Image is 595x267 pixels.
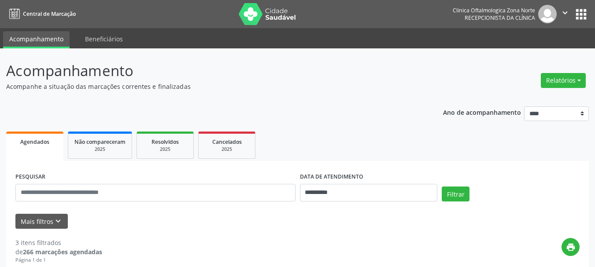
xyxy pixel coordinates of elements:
p: Acompanhe a situação das marcações correntes e finalizadas [6,82,414,91]
button: Filtrar [442,187,469,201]
div: Página 1 de 1 [15,256,102,264]
div: 2025 [143,146,187,153]
div: 2025 [74,146,126,153]
label: PESQUISAR [15,170,45,184]
i:  [560,8,570,18]
div: Clinica Oftalmologica Zona Norte [453,7,535,14]
div: 3 itens filtrados [15,238,102,247]
i: print [566,242,576,252]
button: Mais filtroskeyboard_arrow_down [15,214,68,229]
a: Beneficiários [79,31,129,47]
div: 2025 [205,146,249,153]
button: print [562,238,580,256]
span: Agendados [20,138,49,146]
button:  [557,5,573,23]
span: Não compareceram [74,138,126,146]
span: Cancelados [212,138,242,146]
p: Ano de acompanhamento [443,106,521,117]
span: Resolvidos [152,138,179,146]
button: Relatórios [541,73,586,88]
strong: 266 marcações agendadas [23,248,102,256]
i: keyboard_arrow_down [53,216,63,226]
span: Recepcionista da clínica [465,14,535,22]
a: Central de Marcação [6,7,76,21]
a: Acompanhamento [3,31,70,48]
label: DATA DE ATENDIMENTO [300,170,363,184]
img: img [538,5,557,23]
button: apps [573,7,589,22]
div: de [15,247,102,256]
p: Acompanhamento [6,60,414,82]
span: Central de Marcação [23,10,76,18]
